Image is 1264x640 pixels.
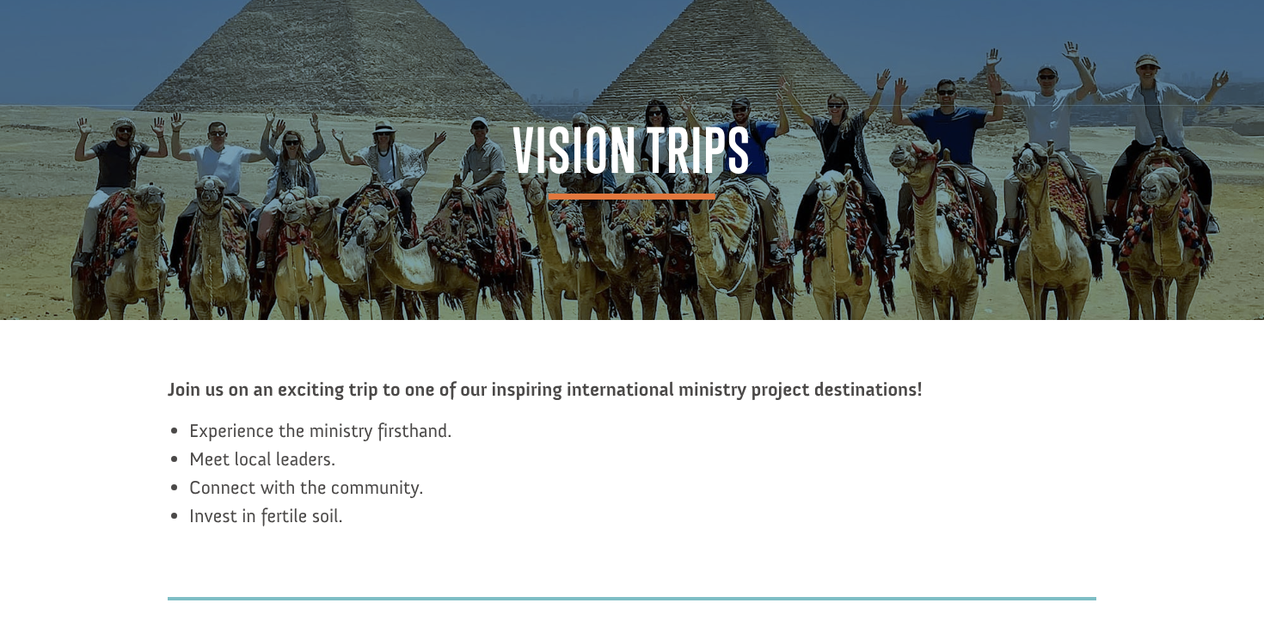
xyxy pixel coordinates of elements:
span: Connect with the community. [189,476,423,499]
span: Experience the ministry firsthand. [189,419,451,442]
span: Vision Trips [512,120,752,199]
strong: Join us on an exciting trip to one of our inspiring international ministry project destinations! [168,378,923,401]
span: Invest in fertile soil. [189,504,343,527]
span: Meet local leaders. [189,447,335,471]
